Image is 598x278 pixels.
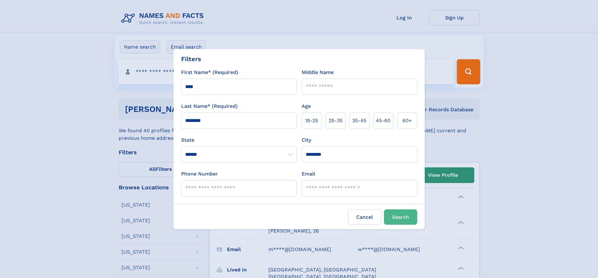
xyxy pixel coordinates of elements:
span: 45‑60 [376,117,391,124]
label: Last Name* (Required) [181,102,238,110]
label: Phone Number [181,170,218,178]
span: 18‑25 [305,117,318,124]
label: First Name* (Required) [181,69,238,76]
button: Search [384,209,417,225]
label: Middle Name [302,69,334,76]
label: State [181,136,297,144]
span: 60+ [402,117,412,124]
span: 25‑35 [329,117,342,124]
label: Age [302,102,311,110]
span: 35‑45 [352,117,366,124]
label: City [302,136,311,144]
label: Email [302,170,315,178]
div: Filters [181,54,201,64]
label: Cancel [348,209,381,225]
